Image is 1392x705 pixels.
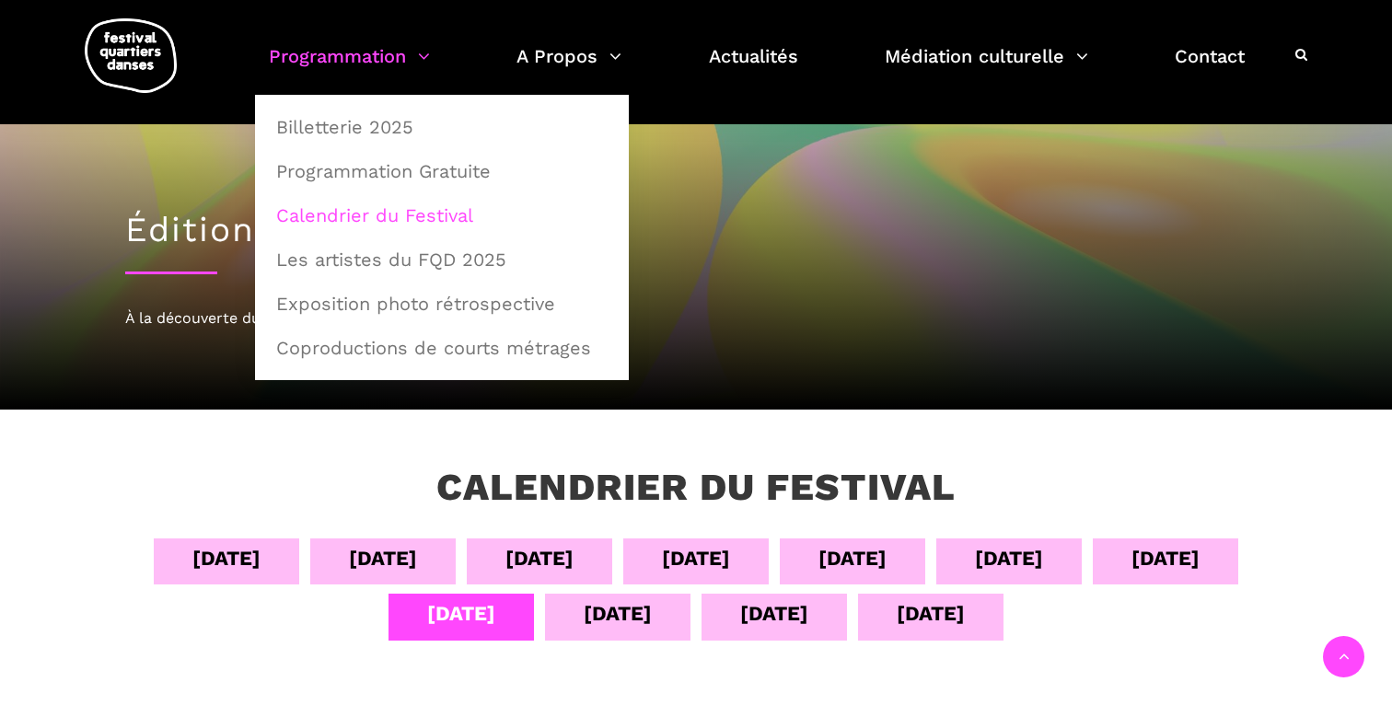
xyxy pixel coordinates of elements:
[265,150,619,192] a: Programmation Gratuite
[427,597,495,630] div: [DATE]
[349,542,417,574] div: [DATE]
[505,542,574,574] div: [DATE]
[740,597,808,630] div: [DATE]
[192,542,261,574] div: [DATE]
[584,597,652,630] div: [DATE]
[709,40,798,95] a: Actualités
[265,194,619,237] a: Calendrier du Festival
[975,542,1043,574] div: [DATE]
[125,210,1267,250] h1: Édition 2025
[125,306,1267,330] div: À la découverte du Festival Quartiers Danses
[1175,40,1245,95] a: Contact
[818,542,887,574] div: [DATE]
[436,465,956,511] h3: Calendrier du festival
[662,542,730,574] div: [DATE]
[265,106,619,148] a: Billetterie 2025
[265,283,619,325] a: Exposition photo rétrospective
[265,238,619,281] a: Les artistes du FQD 2025
[1131,542,1200,574] div: [DATE]
[85,18,177,93] img: logo-fqd-med
[269,40,430,95] a: Programmation
[897,597,965,630] div: [DATE]
[516,40,621,95] a: A Propos
[265,327,619,369] a: Coproductions de courts métrages
[885,40,1088,95] a: Médiation culturelle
